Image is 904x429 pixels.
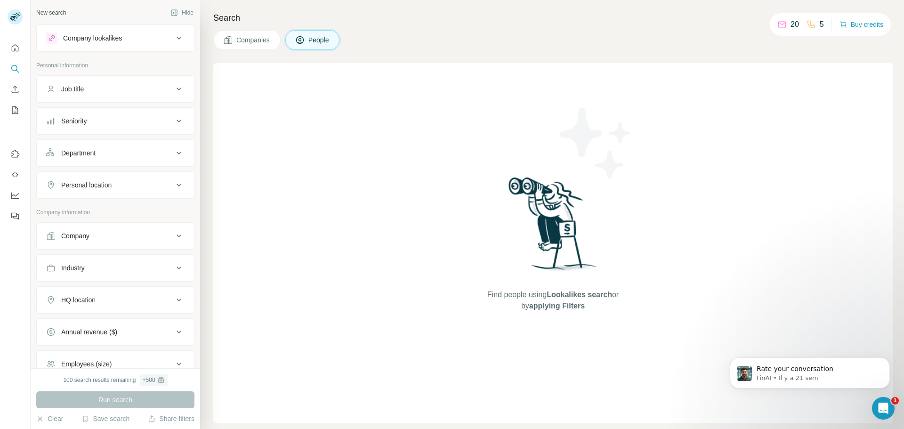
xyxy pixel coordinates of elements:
button: Company [37,225,194,247]
div: Personal location [61,180,112,190]
span: Find people using or by [477,289,628,312]
p: 20 [791,19,799,30]
div: Seniority [61,116,87,126]
p: 5 [820,19,824,30]
button: Save search [81,414,129,423]
button: Hide [164,6,200,20]
button: Buy credits [839,18,883,31]
button: Personal location [37,174,194,196]
span: People [308,35,330,45]
button: Annual revenue ($) [37,321,194,343]
button: HQ location [37,289,194,311]
iframe: Intercom notifications message [716,338,904,404]
button: Use Surfe on LinkedIn [8,146,23,162]
button: Department [37,142,194,164]
img: Surfe Illustration - Stars [553,101,638,186]
button: Quick start [8,40,23,57]
div: Industry [61,263,85,273]
iframe: Intercom live chat [872,397,895,420]
p: Personal information [36,61,194,70]
div: Annual revenue ($) [61,327,117,337]
button: Clear [36,414,63,423]
button: Industry [37,257,194,279]
span: applying Filters [529,302,585,310]
div: + 500 [143,376,155,384]
span: Companies [236,35,271,45]
button: Dashboard [8,187,23,204]
button: Seniority [37,110,194,132]
div: New search [36,8,66,17]
button: Use Surfe API [8,166,23,183]
button: Share filters [148,414,194,423]
div: 100 search results remaining [63,374,167,386]
div: Job title [61,84,84,94]
div: Employees (size) [61,359,112,369]
button: Company lookalikes [37,27,194,49]
p: Company information [36,208,194,217]
span: Lookalikes search [547,291,612,299]
button: Feedback [8,208,23,225]
span: 1 [891,397,899,405]
button: My lists [8,102,23,119]
button: Job title [37,78,194,100]
h4: Search [213,11,893,24]
button: Search [8,60,23,77]
button: Enrich CSV [8,81,23,98]
div: Company [61,231,89,241]
button: Employees (size) [37,353,194,375]
div: HQ location [61,295,96,305]
div: Company lookalikes [63,33,122,43]
div: Department [61,148,96,158]
img: Surfe Illustration - Woman searching with binoculars [504,175,602,280]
